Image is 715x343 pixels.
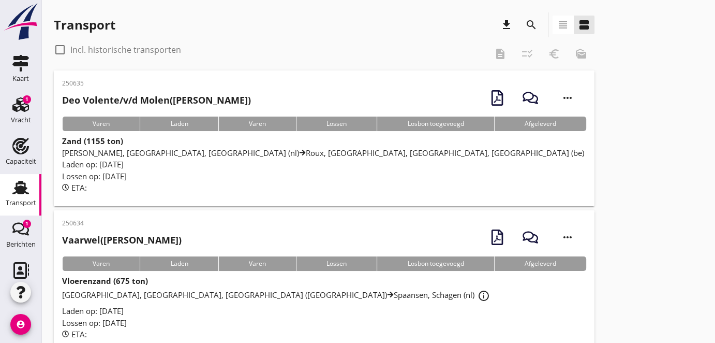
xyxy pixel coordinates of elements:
h2: ([PERSON_NAME]) [62,93,251,107]
div: Berichten [6,241,36,248]
a: 250635Deo Volente/v/d Molen([PERSON_NAME])VarenLadenVarenLossenLosbon toegevoegdAfgeleverdZand (1... [54,70,594,206]
strong: Vaarwel [62,234,100,246]
span: [PERSON_NAME], [GEOGRAPHIC_DATA], [GEOGRAPHIC_DATA] (nl) Roux, [GEOGRAPHIC_DATA], [GEOGRAPHIC_DAT... [62,148,584,158]
i: view_headline [557,19,569,31]
div: 1 [23,220,31,228]
span: ETA: [71,182,87,193]
img: logo-small.a267ee39.svg [2,3,39,41]
span: [GEOGRAPHIC_DATA], [GEOGRAPHIC_DATA], [GEOGRAPHIC_DATA] ([GEOGRAPHIC_DATA]) Spaansen, Schagen (nl) [62,290,493,300]
div: Varen [218,256,296,271]
h2: ([PERSON_NAME]) [62,233,182,247]
div: Varen [62,256,140,271]
div: Vracht [11,117,31,123]
i: more_horiz [553,83,582,112]
i: info_outline [478,290,490,302]
span: Lossen op: [DATE] [62,171,127,181]
div: Capaciteit [6,158,36,165]
i: account_circle [10,314,31,335]
p: 250635 [62,79,251,88]
strong: Zand (1155 ton) [62,136,123,146]
i: more_horiz [553,223,582,252]
div: Varen [62,117,140,131]
div: Afgeleverd [494,256,586,271]
p: 250634 [62,219,182,228]
div: 1 [23,95,31,104]
div: Lossen [296,117,377,131]
div: Kaart [12,75,29,82]
div: Losbon toegevoegd [377,256,494,271]
i: download [500,19,513,31]
div: Transport [54,17,115,33]
div: Laden [140,256,218,271]
strong: Vloerenzand (675 ton) [62,276,148,286]
i: view_agenda [578,19,590,31]
div: Transport [6,199,36,206]
strong: Deo Volente/v/d Molen [62,94,170,106]
div: Afgeleverd [494,117,586,131]
span: ETA: [71,329,87,339]
div: Varen [218,117,296,131]
i: search [525,19,538,31]
label: Incl. historische transporten [70,45,181,55]
span: Laden op: [DATE] [62,306,124,316]
div: Losbon toegevoegd [377,117,494,131]
span: Lossen op: [DATE] [62,318,127,328]
span: Laden op: [DATE] [62,159,124,169]
div: Lossen [296,256,377,271]
div: Laden [140,117,218,131]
